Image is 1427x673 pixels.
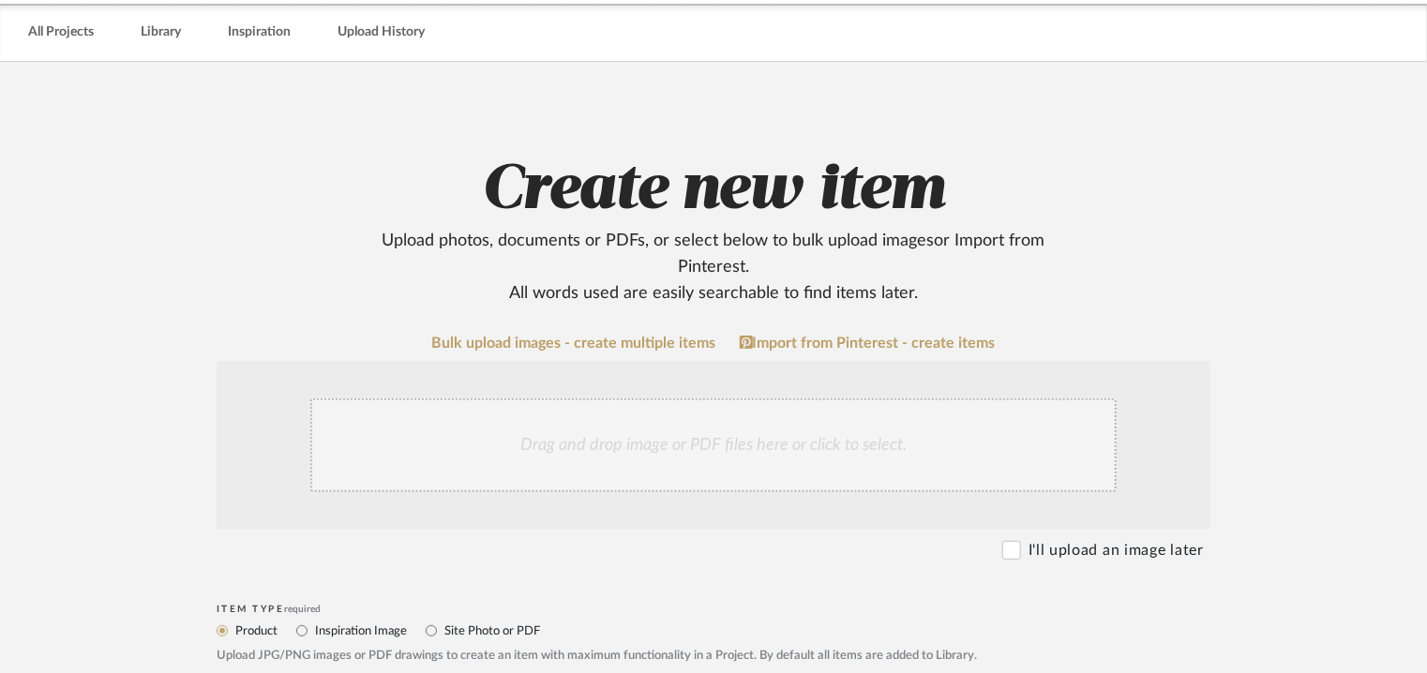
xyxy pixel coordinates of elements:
label: I'll upload an image later [1029,539,1204,561]
a: Upload History [338,20,425,45]
mat-radio-group: Select item type [217,619,1210,642]
a: Bulk upload images - create multiple items [432,336,716,351]
h2: Create new item [116,153,1311,307]
a: Import from Pinterest - create items [740,335,996,351]
div: Upload photos, documents or PDFs, or select below to bulk upload images or Import from Pinterest ... [347,228,1080,307]
a: Inspiration [228,20,291,45]
label: Site Photo or PDF [443,621,540,641]
div: Item Type [217,604,1210,615]
label: Product [233,621,278,641]
label: Inspiration Image [313,621,407,641]
div: Upload JPG/PNG images or PDF drawings to create an item with maximum functionality in a Project. ... [217,647,1210,666]
a: Library [141,20,181,45]
a: All Projects [28,20,94,45]
span: required [285,605,322,614]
